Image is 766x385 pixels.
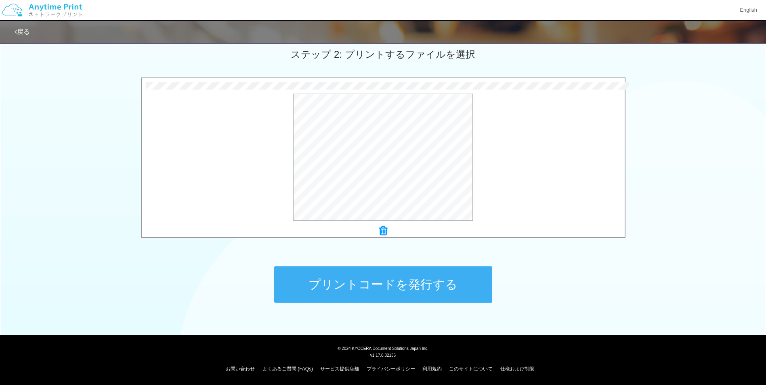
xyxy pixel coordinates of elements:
[15,28,30,35] a: 戻る
[367,366,415,372] a: プライバシーポリシー
[449,366,493,372] a: このサイトについて
[226,366,255,372] a: お問い合わせ
[262,366,313,372] a: よくあるご質問 (FAQs)
[370,353,396,358] span: v1.17.0.32136
[320,366,359,372] a: サービス提供店舗
[500,366,534,372] a: 仕様および制限
[422,366,442,372] a: 利用規約
[274,266,492,303] button: プリントコードを発行する
[338,345,428,351] span: © 2024 KYOCERA Document Solutions Japan Inc.
[291,49,475,60] span: ステップ 2: プリントするファイルを選択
